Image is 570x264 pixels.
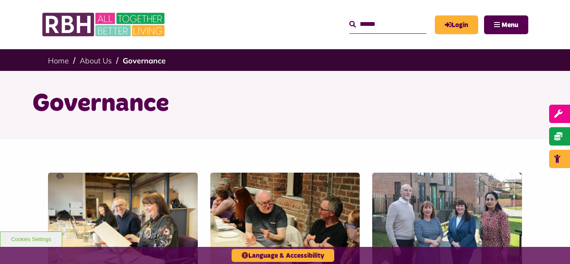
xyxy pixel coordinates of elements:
[33,88,537,120] h1: Governance
[232,249,334,262] button: Language & Accessibility
[80,56,112,65] a: About Us
[532,226,570,264] iframe: Netcall Web Assistant for live chat
[435,15,478,34] a: MyRBH
[484,15,528,34] button: Navigation
[123,56,166,65] a: Governance
[48,56,69,65] a: Home
[502,22,518,28] span: Menu
[42,8,167,41] img: RBH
